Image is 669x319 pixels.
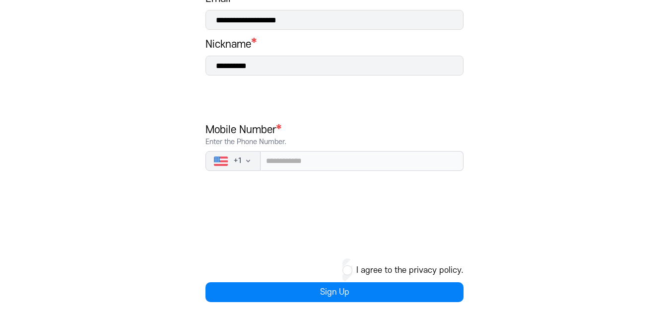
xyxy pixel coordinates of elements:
button: I agree to the privacy policy. [356,264,464,276]
h1: Nickname [205,38,251,52]
p: Enter the Phone Number. [205,137,464,147]
h1: Mobile Number [205,123,464,147]
button: Sign Up [205,282,464,302]
span: + 1 [234,156,242,166]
